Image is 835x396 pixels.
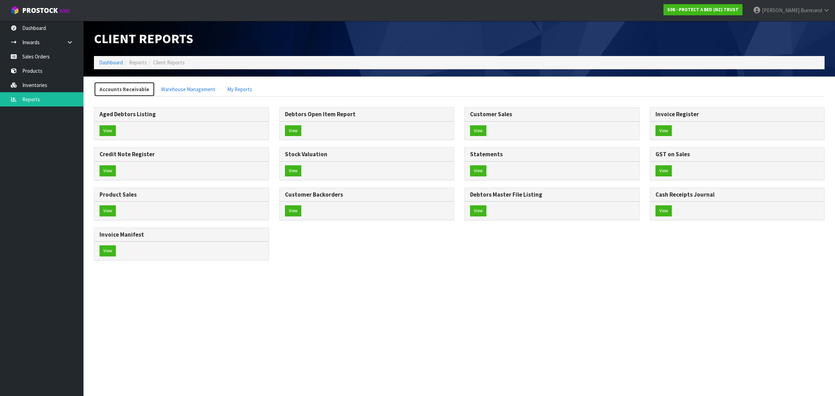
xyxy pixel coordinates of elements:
span: ProStock [22,6,58,15]
h3: Customer Backorders [285,191,449,198]
h3: Invoice Manifest [100,231,263,238]
h3: Customer Sales [470,111,634,118]
a: My Reports [222,82,258,97]
button: View [100,205,116,216]
h3: Debtors Master File Listing [470,191,634,198]
button: View [655,205,672,216]
span: Client Reports [153,59,185,66]
span: Burnnand [801,7,822,14]
button: View [100,245,116,256]
small: WMS [59,8,70,14]
h3: Statements [470,151,634,158]
img: cube-alt.png [10,6,19,15]
a: Warehouse Management [156,82,221,97]
h3: Credit Note Register [100,151,263,158]
a: Accounts Receivable [94,82,155,97]
button: View [655,165,672,176]
span: [PERSON_NAME] [762,7,800,14]
button: View [100,125,116,136]
h3: GST on Sales [655,151,819,158]
span: Reports [129,59,147,66]
button: View [470,205,486,216]
button: View [285,125,301,136]
h3: Stock Valuation [285,151,449,158]
button: View [655,125,672,136]
button: View [285,165,301,176]
h3: Debtors Open Item Report [285,111,449,118]
h3: Aged Debtors Listing [100,111,263,118]
button: View [470,125,486,136]
button: View [470,165,486,176]
h3: Product Sales [100,191,263,198]
h3: Invoice Register [655,111,819,118]
button: View [285,205,301,216]
button: View [100,165,116,176]
h3: Cash Receipts Journal [655,191,819,198]
strong: S08 - PROTECT A BED (NZ) TRUST [667,7,739,13]
span: Client Reports [94,30,193,47]
a: Dashboard [99,59,123,66]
